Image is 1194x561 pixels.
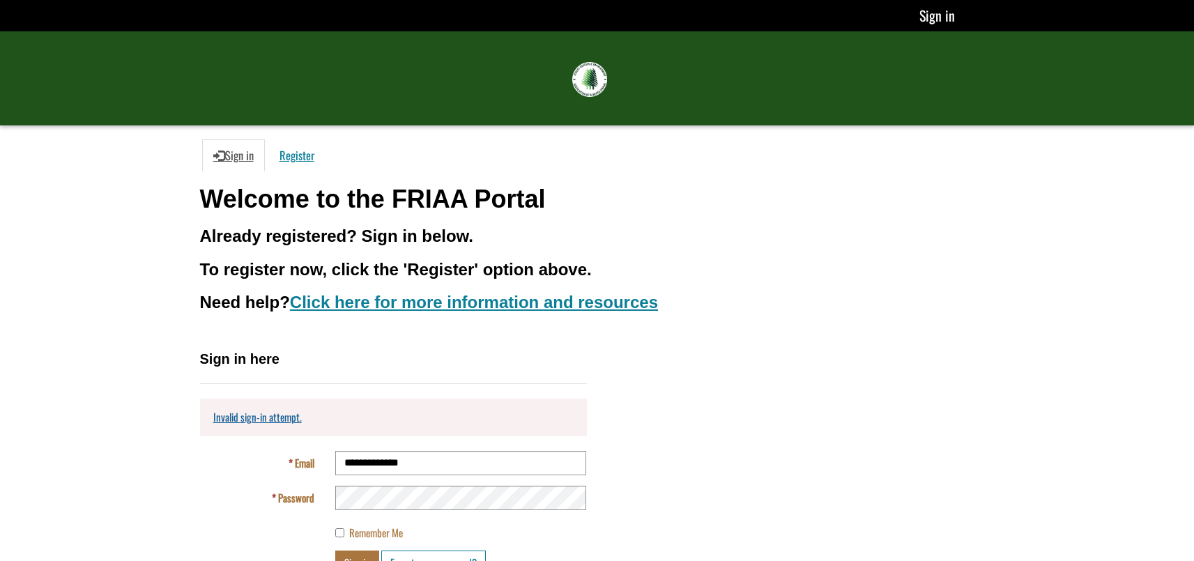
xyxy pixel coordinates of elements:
[200,351,280,367] span: Sign in here
[213,409,302,424] a: Invalid sign-in attempt.
[349,525,403,540] span: Remember Me
[290,293,658,312] a: Click here for more information and resources
[200,261,995,279] h3: To register now, click the 'Register' option above.
[919,5,955,26] a: Sign in
[572,62,607,97] img: FRIAA Submissions Portal
[202,139,265,171] a: Sign in
[268,139,326,171] a: Register
[295,455,314,470] span: Email
[200,293,995,312] h3: Need help?
[200,227,995,245] h3: Already registered? Sign in below.
[335,528,344,537] input: Remember Me
[278,490,314,505] span: Password
[200,185,995,213] h1: Welcome to the FRIAA Portal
